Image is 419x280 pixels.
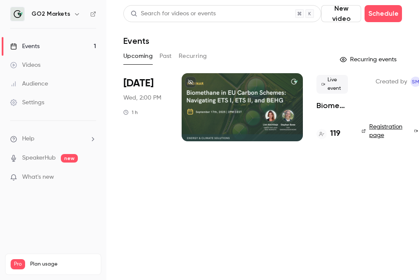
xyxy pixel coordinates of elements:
[362,123,404,140] a: Registration page
[123,36,149,46] h1: Events
[131,9,216,18] div: Search for videos or events
[10,42,40,51] div: Events
[365,5,402,22] button: Schedule
[11,259,25,269] span: Pro
[179,49,207,63] button: Recurring
[10,98,44,107] div: Settings
[31,10,70,18] h6: GO2 Markets
[123,94,161,102] span: Wed, 2:00 PM
[316,128,340,140] a: 119
[123,49,153,63] button: Upcoming
[10,61,40,69] div: Videos
[10,80,48,88] div: Audience
[123,77,154,90] span: [DATE]
[160,49,172,63] button: Past
[336,53,402,66] button: Recurring events
[11,7,24,21] img: GO2 Markets
[10,134,96,143] li: help-dropdown-opener
[22,154,56,163] a: SpeakerHub
[330,128,340,140] h4: 119
[123,73,168,141] div: Sep 17 Wed, 2:00 PM (Europe/Berlin)
[30,261,96,268] span: Plan usage
[123,109,138,116] div: 1 h
[61,154,78,163] span: new
[376,77,407,87] span: Created by
[22,134,34,143] span: Help
[316,100,348,111] a: Biomethane in EU Carbon Schemes: Navigating ETS I, ETS II, and BEHG
[321,5,361,22] button: New video
[22,173,54,182] span: What's new
[316,75,348,94] span: Live event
